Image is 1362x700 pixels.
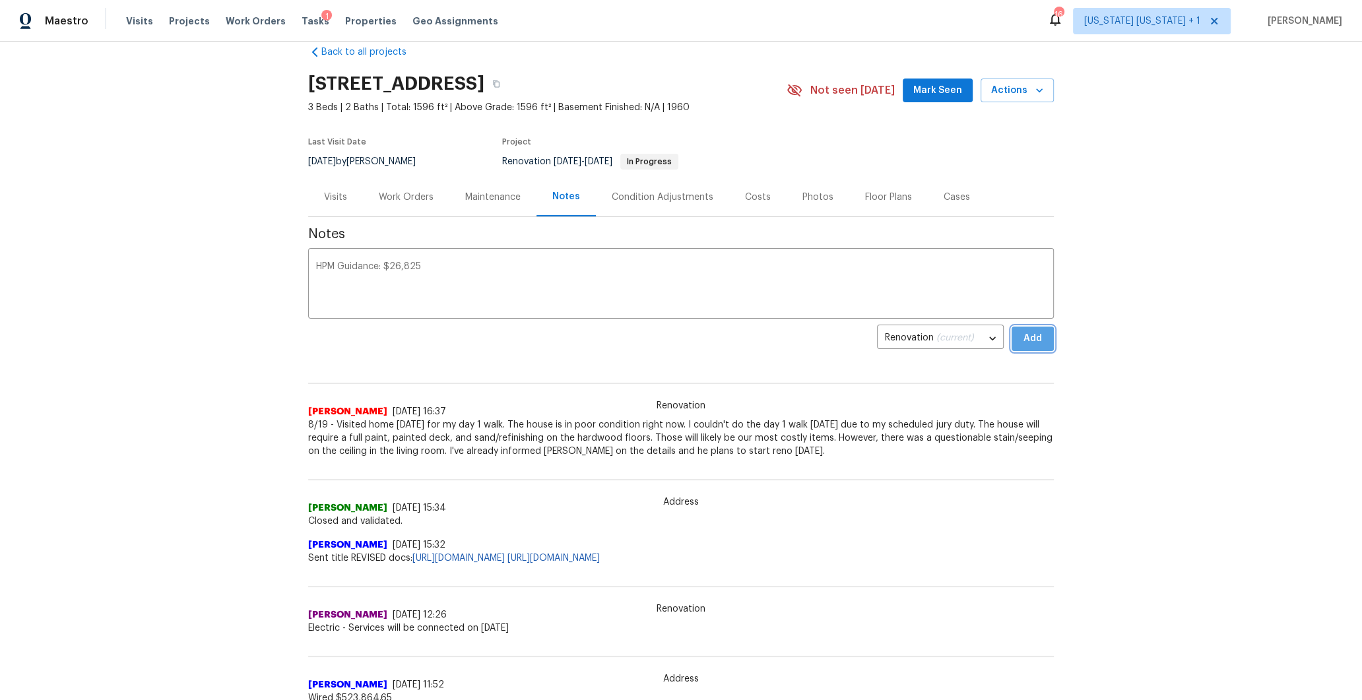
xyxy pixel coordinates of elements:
[393,407,446,416] span: [DATE] 16:37
[649,602,713,616] span: Renovation
[308,101,787,114] span: 3 Beds | 2 Baths | Total: 1596 ft² | Above Grade: 1596 ft² | Basement Finished: N/A | 1960
[877,323,1004,355] div: Renovation (current)
[502,138,531,146] span: Project
[308,46,435,59] a: Back to all projects
[308,501,387,515] span: [PERSON_NAME]
[126,15,153,28] span: Visits
[612,191,713,204] div: Condition Adjustments
[507,554,600,563] a: [URL][DOMAIN_NAME]
[308,538,387,552] span: [PERSON_NAME]
[655,495,707,509] span: Address
[316,262,1046,308] textarea: HPM Guidance: $26,825
[321,10,332,23] div: 1
[552,190,580,203] div: Notes
[1012,327,1054,351] button: Add
[585,157,612,166] span: [DATE]
[308,608,387,621] span: [PERSON_NAME]
[412,15,498,28] span: Geo Assignments
[991,82,1043,99] span: Actions
[169,15,210,28] span: Projects
[226,15,286,28] span: Work Orders
[649,399,713,412] span: Renovation
[345,15,397,28] span: Properties
[324,191,347,204] div: Visits
[45,15,88,28] span: Maestro
[393,680,444,689] span: [DATE] 11:52
[379,191,434,204] div: Work Orders
[810,84,895,97] span: Not seen [DATE]
[393,610,447,620] span: [DATE] 12:26
[308,621,1054,635] span: Electric - Services will be connected on [DATE]
[1084,15,1200,28] span: [US_STATE] [US_STATE] + 1
[412,554,505,563] a: [URL][DOMAIN_NAME]
[393,540,445,550] span: [DATE] 15:32
[308,228,1054,241] span: Notes
[802,191,833,204] div: Photos
[913,82,962,99] span: Mark Seen
[622,158,677,166] span: In Progress
[502,157,678,166] span: Renovation
[936,333,974,342] span: (current)
[1262,15,1342,28] span: [PERSON_NAME]
[1054,8,1063,21] div: 16
[308,678,387,691] span: [PERSON_NAME]
[308,77,484,90] h2: [STREET_ADDRESS]
[981,79,1054,103] button: Actions
[655,672,707,685] span: Address
[903,79,973,103] button: Mark Seen
[308,154,432,170] div: by [PERSON_NAME]
[308,515,1054,528] span: Closed and validated.
[308,418,1054,458] span: 8/19 - Visited home [DATE] for my day 1 walk. The house is in poor condition right now. I couldn'...
[944,191,970,204] div: Cases
[745,191,771,204] div: Costs
[308,405,387,418] span: [PERSON_NAME]
[1022,331,1043,347] span: Add
[393,503,446,513] span: [DATE] 15:34
[554,157,581,166] span: [DATE]
[865,191,912,204] div: Floor Plans
[308,157,336,166] span: [DATE]
[484,72,508,96] button: Copy Address
[308,138,366,146] span: Last Visit Date
[554,157,612,166] span: -
[308,552,1054,565] span: Sent title REVISED docs:
[465,191,521,204] div: Maintenance
[302,16,329,26] span: Tasks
